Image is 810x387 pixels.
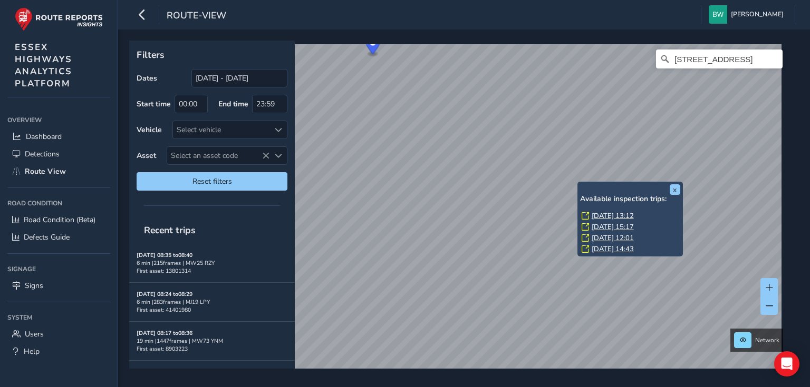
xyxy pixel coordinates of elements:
span: Select an asset code [167,147,269,164]
label: Dates [137,73,157,83]
label: Vehicle [137,125,162,135]
span: First asset: 8903223 [137,345,188,353]
span: Users [25,329,44,339]
button: Reset filters [137,172,287,191]
span: Dashboard [26,132,62,142]
span: Network [755,336,779,344]
div: Road Condition [7,195,110,211]
div: Signage [7,261,110,277]
p: Filters [137,48,287,62]
a: Defects Guide [7,229,110,246]
div: Select vehicle [173,121,269,138]
span: Recent trips [137,216,203,244]
input: Search [656,49,783,68]
a: Signs [7,277,110,294]
a: Help [7,343,110,360]
div: Select an asset code [269,147,287,164]
a: Route View [7,163,110,180]
strong: [DATE] 08:24 to 08:29 [137,290,192,298]
span: ESSEX HIGHWAYS ANALYTICS PLATFORM [15,41,72,90]
a: [DATE] 12:01 [592,233,634,243]
a: Road Condition (Beta) [7,211,110,229]
span: route-view [167,9,226,24]
span: Detections [25,149,60,159]
h6: Available inspection trips: [580,195,680,204]
div: Open Intercom Messenger [774,351,799,376]
div: 6 min | 215 frames | MW25 RZY [137,259,287,267]
div: Overview [7,112,110,128]
span: Route View [25,166,66,176]
strong: [DATE] 08:35 to 08:40 [137,251,192,259]
img: rr logo [15,7,103,31]
a: [DATE] 13:12 [592,211,634,221]
span: Help [24,346,40,356]
span: First asset: 41401980 [137,306,191,314]
strong: [DATE] 08:17 to 08:36 [137,329,192,337]
a: Users [7,325,110,343]
img: diamond-layout [709,5,727,24]
button: x [670,184,680,195]
button: [PERSON_NAME] [709,5,787,24]
a: Dashboard [7,128,110,145]
label: Start time [137,99,171,109]
div: 19 min | 1447 frames | MW73 YNM [137,337,287,345]
canvas: Map [133,44,782,381]
a: [DATE] 14:43 [592,244,634,254]
span: First asset: 13801314 [137,267,191,275]
label: End time [218,99,248,109]
div: System [7,310,110,325]
span: Signs [25,281,43,291]
label: Asset [137,151,156,161]
strong: [DATE] 08:13 to 08:24 [137,368,192,376]
a: Detections [7,145,110,163]
a: [DATE] 15:17 [592,222,634,232]
span: [PERSON_NAME] [731,5,784,24]
span: Road Condition (Beta) [24,215,95,225]
span: Reset filters [144,176,279,186]
div: Map marker [366,36,380,57]
span: Defects Guide [24,232,70,242]
div: 6 min | 283 frames | MJ19 LPY [137,298,287,306]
